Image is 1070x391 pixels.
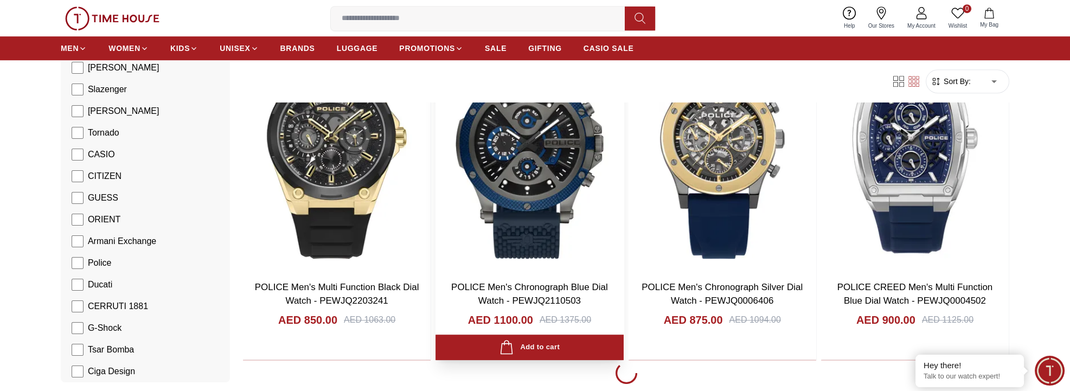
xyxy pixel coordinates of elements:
[88,213,120,226] span: ORIENT
[924,360,1016,371] div: Hey there!
[72,149,84,161] input: CASIO
[72,300,84,312] input: CERRUTI 1881
[337,43,378,54] span: LUGGAGE
[924,372,1016,381] p: Talk to our watch expert!
[88,278,112,291] span: Ducati
[72,214,84,226] input: ORIENT
[856,312,915,328] h4: AED 900.00
[399,39,463,58] a: PROMOTIONS
[61,39,87,58] a: MEN
[72,192,84,204] input: GUESS
[65,7,159,30] img: ...
[72,170,84,182] input: CITIZEN
[88,191,118,204] span: GUESS
[88,365,135,378] span: Ciga Design
[88,61,159,74] span: [PERSON_NAME]
[1035,356,1065,386] div: Chat Widget
[72,127,84,139] input: Tornado
[540,313,591,326] div: AED 1375.00
[837,4,862,32] a: Help
[435,26,623,271] img: POLICE Men's Chronograph Blue Dial Watch - PEWJQ2110503
[864,22,899,30] span: Our Stores
[451,282,608,306] a: POLICE Men's Chronograph Blue Dial Watch - PEWJQ2110503
[88,235,156,248] span: Armani Exchange
[837,282,993,306] a: POLICE CREED Men's Multi Function Blue Dial Watch - PEWJQ0004502
[485,43,507,54] span: SALE
[72,62,84,74] input: [PERSON_NAME]
[941,76,971,87] span: Sort By:
[963,4,971,13] span: 0
[976,21,1003,29] span: My Bag
[88,83,127,96] span: Slazenger
[903,22,940,30] span: My Account
[72,322,84,334] input: G-Shock
[72,84,84,95] input: Slazenger
[280,39,315,58] a: BRANDS
[584,43,634,54] span: CASIO SALE
[435,335,623,360] button: Add to cart
[108,43,140,54] span: WOMEN
[72,105,84,117] input: [PERSON_NAME]
[344,313,395,326] div: AED 1063.00
[72,344,84,356] input: Tsar Bomba
[528,43,562,54] span: GIFTING
[88,170,121,183] span: CITIZEN
[72,279,84,291] input: Ducati
[72,257,84,269] input: Police
[528,39,562,58] a: GIFTING
[584,39,634,58] a: CASIO SALE
[399,43,455,54] span: PROMOTIONS
[468,312,533,328] h4: AED 1100.00
[88,343,134,356] span: Tsar Bomba
[220,43,250,54] span: UNISEX
[337,39,378,58] a: LUGGAGE
[931,76,971,87] button: Sort By:
[280,43,315,54] span: BRANDS
[629,26,816,271] img: POLICE Men's Chronograph Silver Dial Watch - PEWJQ0006406
[942,4,973,32] a: 0Wishlist
[278,312,337,328] h4: AED 850.00
[88,105,159,118] span: [PERSON_NAME]
[220,39,258,58] a: UNISEX
[170,39,198,58] a: KIDS
[88,257,112,270] span: Police
[88,148,115,161] span: CASIO
[944,22,971,30] span: Wishlist
[973,5,1005,31] button: My Bag
[88,126,119,139] span: Tornado
[729,313,781,326] div: AED 1094.00
[499,340,560,355] div: Add to cart
[485,39,507,58] a: SALE
[821,26,1009,271] img: POLICE CREED Men's Multi Function Blue Dial Watch - PEWJQ0004502
[243,26,431,271] img: POLICE Men's Multi Function Black Dial Watch - PEWJQ2203241
[170,43,190,54] span: KIDS
[88,300,148,313] span: CERRUTI 1881
[642,282,803,306] a: POLICE Men's Chronograph Silver Dial Watch - PEWJQ0006406
[61,43,79,54] span: MEN
[255,282,419,306] a: POLICE Men's Multi Function Black Dial Watch - PEWJQ2203241
[72,235,84,247] input: Armani Exchange
[108,39,149,58] a: WOMEN
[922,313,973,326] div: AED 1125.00
[862,4,901,32] a: Our Stores
[72,366,84,377] input: Ciga Design
[840,22,860,30] span: Help
[88,322,121,335] span: G-Shock
[664,312,723,328] h4: AED 875.00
